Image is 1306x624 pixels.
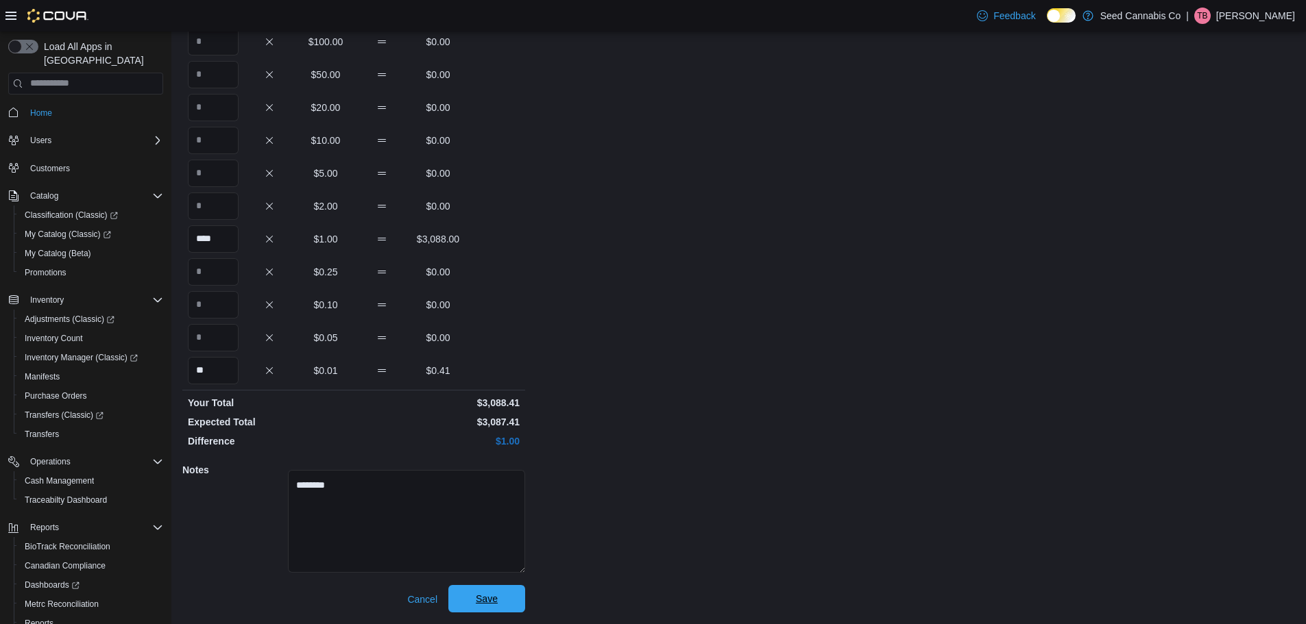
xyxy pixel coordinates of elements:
input: Quantity [188,291,239,319]
button: Inventory [3,290,169,310]
span: Save [476,592,498,606]
button: Catalog [25,188,64,204]
span: Purchase Orders [25,390,87,401]
span: Metrc Reconciliation [19,596,163,612]
a: Manifests [19,369,65,385]
a: Adjustments (Classic) [19,311,120,327]
span: Feedback [993,9,1035,23]
span: Metrc Reconciliation [25,599,99,610]
p: $10.00 [300,134,351,147]
span: My Catalog (Beta) [19,245,163,262]
span: BioTrack Reconciliation [25,541,110,552]
span: Transfers [25,429,59,440]
button: My Catalog (Beta) [14,244,169,263]
p: $0.05 [300,331,351,345]
input: Quantity [188,192,239,220]
span: Adjustments (Classic) [25,314,114,325]
span: Cash Management [19,473,163,489]
a: BioTrack Reconciliation [19,538,116,555]
button: Transfers [14,425,169,444]
span: Reports [30,522,59,533]
p: $5.00 [300,166,351,180]
p: $0.00 [413,265,463,279]
button: Inventory [25,292,69,308]
span: Transfers (Classic) [19,407,163,423]
span: Adjustments (Classic) [19,311,163,327]
span: Inventory Manager (Classic) [19,349,163,366]
button: Metrc Reconciliation [14,595,169,614]
span: TB [1197,8,1207,24]
p: $0.00 [413,101,463,114]
span: Inventory [30,295,64,305]
a: Canadian Compliance [19,558,111,574]
button: Home [3,103,169,123]
p: $0.00 [413,331,463,345]
a: Adjustments (Classic) [14,310,169,329]
button: Traceabilty Dashboard [14,490,169,510]
span: Classification (Classic) [19,207,163,223]
p: Expected Total [188,415,351,429]
button: Purchase Orders [14,386,169,405]
span: Inventory Manager (Classic) [25,352,138,363]
button: Users [25,132,57,149]
span: Catalog [25,188,163,204]
a: Transfers [19,426,64,442]
p: $0.25 [300,265,351,279]
span: Operations [30,456,71,467]
a: Transfers (Classic) [19,407,109,423]
p: $3,088.41 [356,396,520,410]
h5: Notes [182,456,285,484]
button: Cash Management [14,471,169,490]
input: Quantity [188,28,239,55]
a: Purchase Orders [19,388,93,404]
button: Inventory Count [14,329,169,348]
p: $50.00 [300,68,351,82]
span: Manifests [19,369,163,385]
p: $100.00 [300,35,351,49]
button: BioTrack Reconciliation [14,537,169,556]
span: Home [30,108,52,118]
a: Classification (Classic) [19,207,123,223]
span: My Catalog (Classic) [19,226,163,242]
span: Customers [30,163,70,174]
div: Taylor Brady [1194,8,1211,24]
span: Cash Management [25,475,94,486]
a: My Catalog (Beta) [19,245,97,262]
button: Customers [3,158,169,178]
a: Dashboards [14,575,169,595]
button: Operations [25,453,76,470]
img: Cova [27,9,88,23]
input: Quantity [188,357,239,384]
a: Transfers (Classic) [14,405,169,425]
span: Users [25,132,163,149]
button: Reports [3,518,169,537]
p: $0.01 [300,364,351,377]
a: Classification (Classic) [14,205,169,225]
button: Manifests [14,367,169,386]
span: Canadian Compliance [25,560,106,571]
p: $2.00 [300,199,351,213]
a: Cash Management [19,473,99,489]
button: Canadian Compliance [14,556,169,575]
button: Promotions [14,263,169,282]
a: Inventory Count [19,330,88,347]
span: Inventory Count [19,330,163,347]
p: Seed Cannabis Co [1100,8,1181,24]
a: Dashboards [19,577,85,593]
p: $3,088.00 [413,232,463,246]
a: Traceabilty Dashboard [19,492,112,508]
a: Inventory Manager (Classic) [19,349,143,366]
span: Canadian Compliance [19,558,163,574]
p: $0.00 [413,166,463,180]
span: Promotions [19,264,163,281]
span: Dashboards [19,577,163,593]
a: Customers [25,160,75,177]
span: Home [25,104,163,121]
span: Load All Apps in [GEOGRAPHIC_DATA] [38,40,163,67]
p: $1.00 [356,434,520,448]
button: Reports [25,519,64,536]
span: Cancel [407,592,437,606]
p: | [1186,8,1189,24]
span: Promotions [25,267,66,278]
